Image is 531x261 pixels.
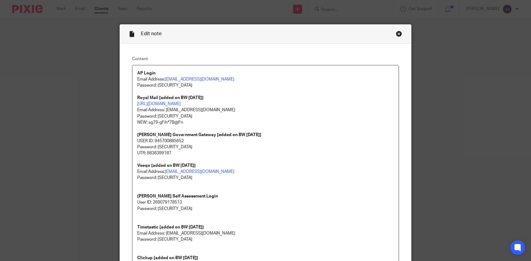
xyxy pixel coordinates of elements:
a: [EMAIL_ADDRESS][DOMAIN_NAME] [165,77,234,81]
p: Email Address: [EMAIL_ADDRESS][DOMAIN_NAME] Password: [SECURITY_DATA] NEW: sg79-gFih*7B@Fn [137,107,394,125]
strong: AP Login [137,71,155,75]
p: Password: [SECURITY_DATA] [137,144,394,150]
p: User ID: 269079178513 [137,199,394,205]
a: [URL][DOMAIN_NAME] [137,102,181,106]
p: USER ID: 945700885652 [137,138,394,144]
div: Close this dialog window [396,31,402,37]
strong: [PERSON_NAME] Self Assessment Login [137,194,218,198]
p: Password: [SECURITY_DATA] [137,236,394,242]
strong: Royal Mail [added on BW [DATE]] [137,96,204,100]
p: Password: [SECURITY_DATA] [137,175,394,181]
a: [EMAIL_ADDRESS][DOMAIN_NAME] [165,170,234,174]
p: Email Address: [137,169,394,175]
p: Password: [SECURITY_DATA] [137,206,394,212]
strong: Timetastic [added on BW [DATE]] [137,225,204,229]
span: Edit note [141,31,162,36]
p: Email Address: [EMAIL_ADDRESS][DOMAIN_NAME] [137,230,394,236]
strong: [added on BW [DATE]] [151,163,196,168]
strong: [PERSON_NAME] Government Gateway [added on BW [DATE]] [137,133,261,137]
p: UTR: 9836399187 [137,150,394,156]
label: Content [132,56,399,62]
strong: Clickup [added on BW [DATE]] [137,256,198,260]
p: Password: [SECURITY_DATA] [137,82,394,88]
p: Email Address: [137,76,394,82]
strong: Veeqo [137,163,150,168]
